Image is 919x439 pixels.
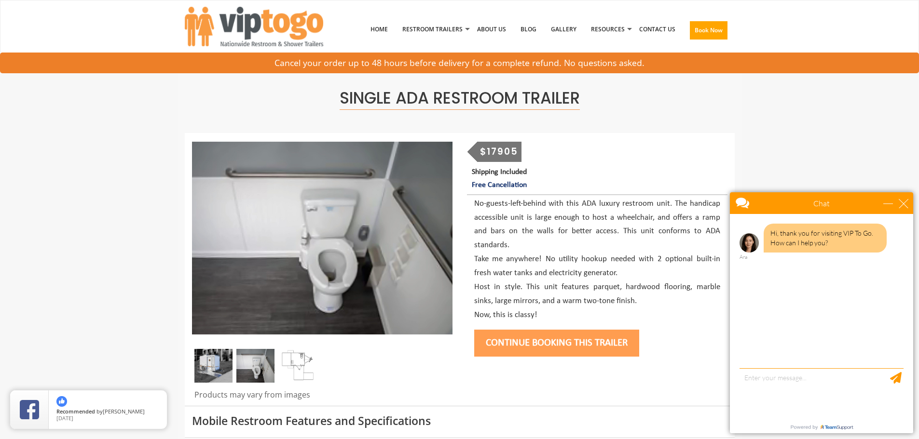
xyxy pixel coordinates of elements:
[395,4,470,54] a: Restroom Trailers
[544,4,584,54] a: Gallery
[56,414,73,422] span: [DATE]
[194,349,233,383] img: Single ADA
[690,21,727,40] button: Book Now
[192,389,453,406] div: Products may vary from images
[185,7,323,46] img: VIPTOGO
[236,349,274,383] img: Single ADA Inside-min
[632,4,683,54] a: Contact Us
[340,87,580,110] span: Single ADA Restroom Trailer
[470,4,513,54] a: About Us
[474,197,720,322] p: No-guests-left-behind with this ADA luxury restroom unit. The handicap accessible unit is large e...
[472,181,527,189] span: Free Cancellation
[20,400,39,419] img: Review Rating
[513,4,544,54] a: Blog
[192,415,727,427] h3: Mobile Restroom Features and Specifications
[56,396,67,407] img: thumbs up icon
[363,4,395,54] a: Home
[474,338,639,348] a: Continue Booking this trailer
[279,349,317,383] img: Single ADA plan
[683,4,735,60] a: Book Now
[56,408,95,415] span: Recommended
[584,4,632,54] a: Resources
[56,409,159,415] span: by
[192,142,453,334] img: Single ADA
[103,408,145,415] span: [PERSON_NAME]
[472,166,727,192] p: Shipping Included
[724,186,919,439] iframe: Live Chat Box
[474,330,639,357] button: Continue Booking this trailer
[477,142,521,162] div: $17905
